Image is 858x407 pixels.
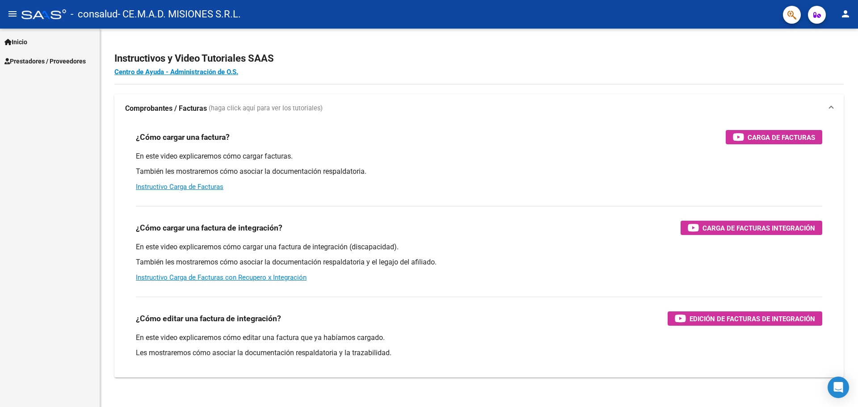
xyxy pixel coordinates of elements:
[4,56,86,66] span: Prestadores / Proveedores
[209,104,323,113] span: (haga click aquí para ver los tutoriales)
[4,37,27,47] span: Inicio
[114,123,844,378] div: Comprobantes / Facturas (haga click aquí para ver los tutoriales)
[114,94,844,123] mat-expansion-panel-header: Comprobantes / Facturas (haga click aquí para ver los tutoriales)
[668,311,822,326] button: Edición de Facturas de integración
[690,313,815,324] span: Edición de Facturas de integración
[828,377,849,398] div: Open Intercom Messenger
[702,222,815,234] span: Carga de Facturas Integración
[136,131,230,143] h3: ¿Cómo cargar una factura?
[114,68,238,76] a: Centro de Ayuda - Administración de O.S.
[7,8,18,19] mat-icon: menu
[136,151,822,161] p: En este video explicaremos cómo cargar facturas.
[136,333,822,343] p: En este video explicaremos cómo editar una factura que ya habíamos cargado.
[840,8,851,19] mat-icon: person
[136,257,822,267] p: También les mostraremos cómo asociar la documentación respaldatoria y el legajo del afiliado.
[136,167,822,176] p: También les mostraremos cómo asociar la documentación respaldatoria.
[136,222,282,234] h3: ¿Cómo cargar una factura de integración?
[136,273,307,281] a: Instructivo Carga de Facturas con Recupero x Integración
[118,4,241,24] span: - CE.M.A.D. MISIONES S.R.L.
[114,50,844,67] h2: Instructivos y Video Tutoriales SAAS
[748,132,815,143] span: Carga de Facturas
[136,348,822,358] p: Les mostraremos cómo asociar la documentación respaldatoria y la trazabilidad.
[726,130,822,144] button: Carga de Facturas
[136,312,281,325] h3: ¿Cómo editar una factura de integración?
[136,242,822,252] p: En este video explicaremos cómo cargar una factura de integración (discapacidad).
[71,4,118,24] span: - consalud
[136,183,223,191] a: Instructivo Carga de Facturas
[125,104,207,113] strong: Comprobantes / Facturas
[681,221,822,235] button: Carga de Facturas Integración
